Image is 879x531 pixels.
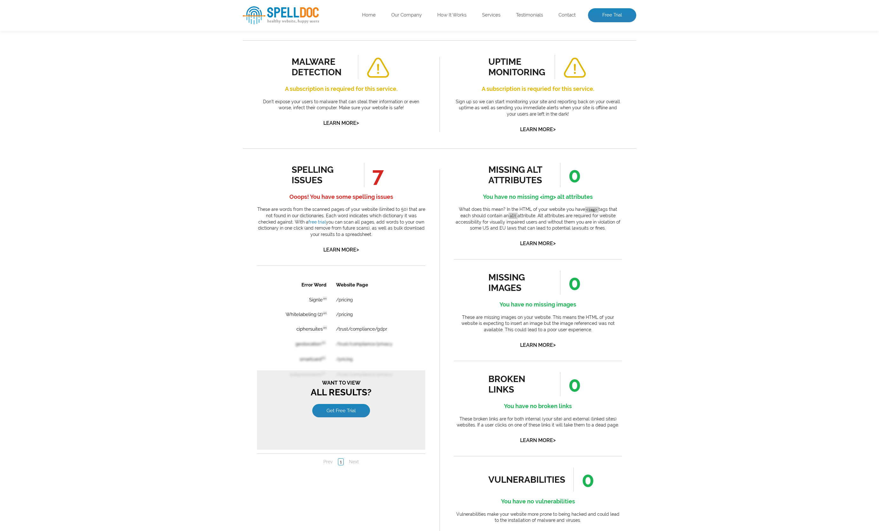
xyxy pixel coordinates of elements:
[17,45,74,59] td: ciphersuites
[243,6,319,24] img: SpellDoc
[66,34,70,38] span: en
[560,372,581,396] span: 0
[75,1,152,15] th: Website Page
[66,49,70,53] span: en
[488,374,546,395] div: broken links
[308,219,326,225] a: free trial
[563,57,586,78] img: alert
[3,103,165,109] span: Want to view
[257,99,425,111] p: Don’t expose your users to malware that can steal their information or even worse, infect their c...
[454,416,622,428] p: These broken links are for both internal (your site) and external (linked sites) websites. If a u...
[520,437,556,443] a: Learn More>
[79,20,96,25] a: /pricing
[79,50,130,55] a: /trust/compliance/gdpr
[391,12,422,18] a: Our Company
[482,12,500,18] a: Services
[17,1,74,15] th: Error Word
[362,12,376,18] a: Home
[488,272,546,293] div: missing images
[323,247,359,253] a: Learn More>
[588,8,636,22] a: Free Trial
[323,120,359,126] a: Learn More>
[17,30,74,44] td: Whitelabeling (2)
[257,84,425,94] h4: A subscription is required for this service.
[488,165,546,185] div: missing alt attributes
[553,125,556,134] span: >
[17,16,74,30] td: Signle
[437,12,466,18] a: How It Works
[356,118,359,127] span: >
[454,401,622,411] h4: You have no broken links
[454,206,622,231] p: What does this mean? In the HTML of your website you have tags that each should contain an attrib...
[454,511,622,524] p: Vulnerabilities make your website more prone to being hacked and could lead to the installation o...
[585,207,598,213] code: <img>
[560,163,581,187] span: 0
[292,165,349,185] div: spelling issues
[257,192,425,202] h4: Ooops! You have some spelling issues
[553,239,556,248] span: >
[553,436,556,445] span: >
[520,126,556,132] a: Learn More>
[356,245,359,254] span: >
[81,181,87,188] a: 1
[66,19,70,24] span: en
[55,127,113,140] a: Get Free Trial
[79,35,96,40] a: /pricing
[454,496,622,507] h4: You have no vulnerabilities
[509,213,518,219] code: alt
[454,299,622,310] h4: You have no missing images
[366,57,390,78] img: alert
[573,467,594,492] span: 0
[454,84,622,94] h4: A subscription is requried for this service.
[516,12,543,18] a: Testimonials
[488,57,546,77] div: uptime monitoring
[454,99,622,118] p: Sign up so we can start monitoring your site and reporting back on your overall uptime as well as...
[520,342,556,348] a: Learn More>
[364,163,384,187] span: 7
[560,271,581,295] span: 0
[454,314,622,333] p: These are missing images on your website. This means the HTML of your website is expecting to ins...
[558,12,576,18] a: Contact
[488,474,565,485] div: vulnerabilities
[520,240,556,246] a: Learn More>
[454,192,622,202] h4: You have no missing <img> alt attributes
[257,206,425,238] p: These are words from the scanned pages of your website (limited to 50) that are not found in our ...
[3,103,165,121] h3: All Results?
[292,57,349,77] div: malware detection
[553,340,556,349] span: >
